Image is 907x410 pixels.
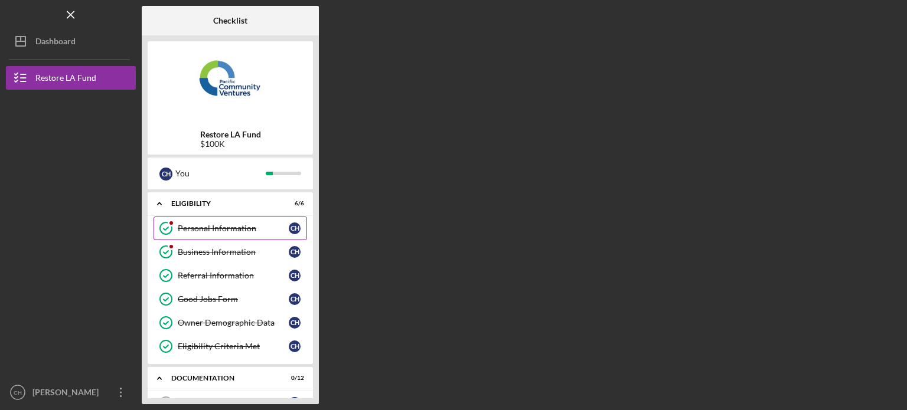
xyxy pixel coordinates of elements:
img: Product logo [148,47,313,118]
div: 6 / 6 [283,200,304,207]
text: CH [14,389,22,396]
b: Restore LA Fund [200,130,261,139]
div: Referral Information [178,271,289,280]
div: C H [289,397,301,409]
div: $100K [200,139,261,149]
div: C H [289,270,301,281]
div: Dashboard [35,29,76,56]
div: C H [289,222,301,234]
div: 0 / 12 [283,375,304,382]
b: Checklist [213,16,247,25]
div: C H [289,293,301,305]
button: Restore LA Fund [6,66,136,90]
div: Good Jobs Form [178,294,289,304]
div: Business Information [178,247,289,257]
div: Documentation [171,375,275,382]
a: Referral InformationCH [154,264,307,287]
div: C H [159,168,172,181]
a: Good Jobs FormCH [154,287,307,311]
button: Dashboard [6,29,136,53]
a: Eligibility Criteria MetCH [154,334,307,358]
div: Personal Information [178,224,289,233]
div: Restore LA Fund [35,66,96,93]
a: Owner Demographic DataCH [154,311,307,334]
div: Eligibility Criteria Met [178,342,289,351]
div: Eligibility [171,200,275,207]
div: C H [289,246,301,258]
div: Owner Demographic Data [178,318,289,327]
div: You [175,163,266,183]
button: CH[PERSON_NAME] [6,381,136,404]
a: Business InformationCH [154,240,307,264]
div: C H [289,340,301,352]
a: Personal InformationCH [154,217,307,240]
div: C H [289,317,301,329]
div: [PERSON_NAME] [30,381,106,407]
